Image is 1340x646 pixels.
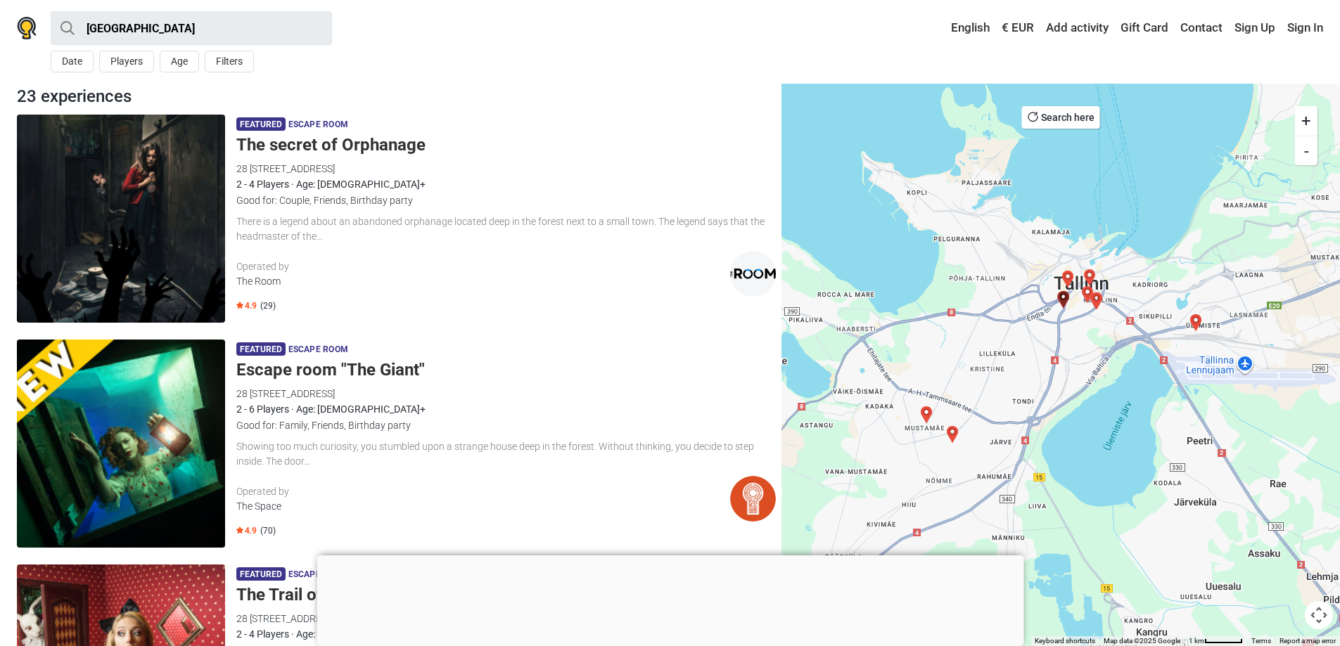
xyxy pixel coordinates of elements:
div: There is a legend about an abandoned orphanage located deep in the forest next to a small town. T... [236,214,776,244]
div: The Room [236,274,730,289]
button: - [1295,136,1317,165]
button: Age [160,51,199,72]
a: € EUR [998,15,1038,41]
span: 1 km [1189,637,1204,645]
div: Operated by [236,259,730,274]
div: Old Tallinn Adventure [1081,269,1098,286]
img: Nowescape logo [17,17,37,39]
div: Paranoia [1187,314,1204,331]
div: Escape room "The Giant" [1055,291,1072,308]
div: 23 experiences [11,84,781,109]
a: Gift Card [1117,15,1172,41]
iframe: Advertisement [317,555,1023,642]
span: Featured [236,117,286,131]
span: (29) [260,300,276,311]
div: The Space [236,499,730,514]
button: Map camera controls [1305,601,1333,629]
button: Map Scale: 1 km per 51 pixels [1185,636,1247,646]
img: The secret of Orphanage [17,115,225,323]
button: + [1295,106,1317,136]
button: Search here [1022,106,1100,129]
a: Add activity [1042,15,1112,41]
div: Alpha CentaVR - PlayVR [1088,292,1105,309]
div: Radiation [918,406,935,423]
a: Sign Up [1231,15,1279,41]
span: Escape room [288,567,348,583]
span: Featured [236,342,286,356]
img: Escape room "The Giant" [17,340,225,548]
div: 28 [STREET_ADDRESS] [236,611,776,626]
div: Mission Red Alert [1059,271,1076,288]
img: English [941,23,951,33]
a: Sign In [1284,15,1323,41]
a: Report a map error [1280,637,1336,645]
div: Good for: Couple, Friends, Birthday party [236,193,776,208]
span: 4.9 [236,525,257,536]
div: 2 - 6 Players · Age: [DEMOGRAPHIC_DATA]+ [236,401,776,417]
a: English [938,15,993,41]
span: Map data ©2025 Google [1104,637,1180,645]
span: Featured [236,567,286,581]
h5: The secret of Orphanage [236,135,776,155]
img: Star [236,302,243,309]
img: The Space [730,476,776,522]
img: The Room [730,251,776,297]
span: (70) [260,525,276,536]
button: Filters [205,51,254,72]
div: Operated by [236,484,730,499]
div: Good for: Family, Friends, Birthday party [236,418,776,433]
div: 2 - 4 Players · Age: [DEMOGRAPHIC_DATA]+ [236,626,776,642]
div: School of wizards [944,426,961,443]
img: Star [236,527,243,534]
span: Escape room [288,342,348,358]
h5: Escape room "The Giant" [236,360,776,380]
div: 28 [STREET_ADDRESS] [236,161,776,176]
div: Showing too much curiosity, you stumbled upon a strange house deep in the forest. Without thinkin... [236,439,776,469]
div: Children's parties, birthdays and team events at The Room escape rooms [1079,286,1096,303]
h5: The Trail of [PERSON_NAME] [236,585,776,605]
button: Date [51,51,94,72]
div: 2 - 4 Players · Age: [DEMOGRAPHIC_DATA]+ [236,176,776,192]
button: Players [99,51,154,72]
span: Escape room [288,117,348,133]
span: 4.9 [236,300,257,311]
a: Terms (opens in new tab) [1251,637,1271,645]
div: 28 [STREET_ADDRESS] [236,386,776,401]
button: Keyboard shortcuts [1035,636,1095,646]
div: The secret of Orphanage [1054,291,1071,308]
a: Contact [1177,15,1226,41]
input: try “London” [51,11,332,45]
